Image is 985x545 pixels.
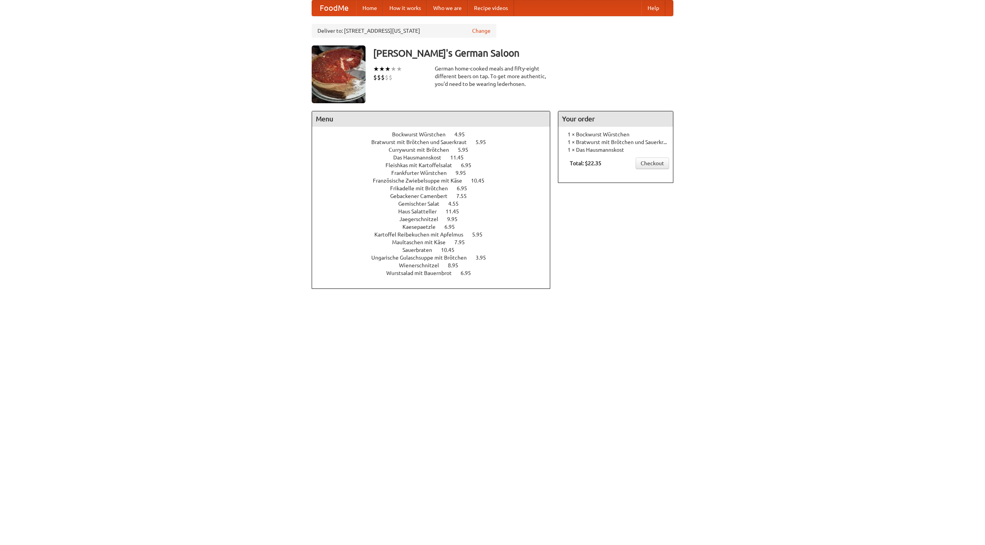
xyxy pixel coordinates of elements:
li: 1 × Bockwurst Würstchen [562,131,669,138]
a: Gemischter Salat 4.55 [398,201,473,207]
span: 3.95 [476,255,494,261]
span: 10.45 [471,178,492,184]
a: Checkout [636,158,669,169]
span: Bockwurst Würstchen [392,131,453,138]
li: 1 × Bratwurst mit Brötchen und Sauerkraut [562,138,669,146]
a: Change [472,27,491,35]
span: Wurstsalad mit Bauernbrot [386,270,459,276]
div: Deliver to: [STREET_ADDRESS][US_STATE] [312,24,496,38]
li: ★ [373,65,379,73]
h3: [PERSON_NAME]'s German Saloon [373,45,673,61]
a: Fleishkas mit Kartoffelsalat 6.95 [386,162,486,168]
li: $ [377,73,381,82]
li: $ [385,73,389,82]
span: Kartoffel Reibekuchen mit Apfelmus [374,231,471,238]
span: Frankfurter Würstchen [391,170,454,176]
span: 8.95 [448,262,466,268]
h4: Your order [558,111,673,127]
span: Haus Salatteller [398,208,444,215]
span: 5.95 [476,139,494,145]
span: Sauerbraten [402,247,440,253]
a: FoodMe [312,0,356,16]
span: Maultaschen mit Käse [392,239,453,245]
a: How it works [383,0,427,16]
img: angular.jpg [312,45,366,103]
a: Frikadelle mit Brötchen 6.95 [390,185,481,191]
span: Das Hausmannskost [393,154,449,161]
span: 11.45 [450,154,471,161]
span: 10.45 [441,247,462,253]
span: 9.95 [456,170,474,176]
span: 5.95 [472,231,490,238]
div: German home-cooked meals and fifty-eight different beers on tap. To get more authentic, you'd nee... [435,65,550,88]
li: $ [373,73,377,82]
span: Fleishkas mit Kartoffelsalat [386,162,460,168]
a: Maultaschen mit Käse 7.95 [392,239,479,245]
li: ★ [379,65,385,73]
a: Kartoffel Reibekuchen mit Apfelmus 5.95 [374,231,497,238]
a: Home [356,0,383,16]
a: Französische Zwiebelsuppe mit Käse 10.45 [373,178,499,184]
li: 1 × Das Hausmannskost [562,146,669,154]
a: Who we are [427,0,468,16]
a: Help [641,0,665,16]
a: Ungarische Gulaschsuppe mit Brötchen 3.95 [371,255,500,261]
li: $ [381,73,385,82]
span: Frikadelle mit Brötchen [390,185,456,191]
span: Wienerschnitzel [399,262,447,268]
span: Bratwurst mit Brötchen und Sauerkraut [371,139,474,145]
a: Wienerschnitzel 8.95 [399,262,472,268]
span: Ungarische Gulaschsuppe mit Brötchen [371,255,474,261]
span: Kaesepaetzle [402,224,443,230]
span: Gemischter Salat [398,201,447,207]
span: 9.95 [447,216,465,222]
a: Sauerbraten 10.45 [402,247,469,253]
a: Gebackener Camenbert 7.55 [390,193,481,199]
a: Recipe videos [468,0,514,16]
span: Gebackener Camenbert [390,193,455,199]
span: 5.95 [458,147,476,153]
a: Wurstsalad mit Bauernbrot 6.95 [386,270,485,276]
span: 11.45 [446,208,467,215]
span: 6.95 [461,270,479,276]
li: ★ [396,65,402,73]
a: Bratwurst mit Brötchen und Sauerkraut 5.95 [371,139,500,145]
span: 7.95 [454,239,472,245]
span: Jaegerschnitzel [399,216,446,222]
a: Haus Salatteller 11.45 [398,208,473,215]
h4: Menu [312,111,550,127]
span: 4.55 [448,201,466,207]
a: Das Hausmannskost 11.45 [393,154,478,161]
li: $ [389,73,392,82]
a: Bockwurst Würstchen 4.95 [392,131,479,138]
span: 6.95 [461,162,479,168]
a: Jaegerschnitzel 9.95 [399,216,472,222]
a: Kaesepaetzle 6.95 [402,224,469,230]
span: Französische Zwiebelsuppe mit Käse [373,178,470,184]
span: 6.95 [457,185,475,191]
a: Frankfurter Würstchen 9.95 [391,170,480,176]
span: 6.95 [444,224,462,230]
span: 7.55 [456,193,474,199]
li: ★ [391,65,396,73]
span: 4.95 [454,131,472,138]
b: Total: $22.35 [570,160,601,166]
li: ★ [385,65,391,73]
span: Currywurst mit Brötchen [389,147,457,153]
a: Currywurst mit Brötchen 5.95 [389,147,482,153]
